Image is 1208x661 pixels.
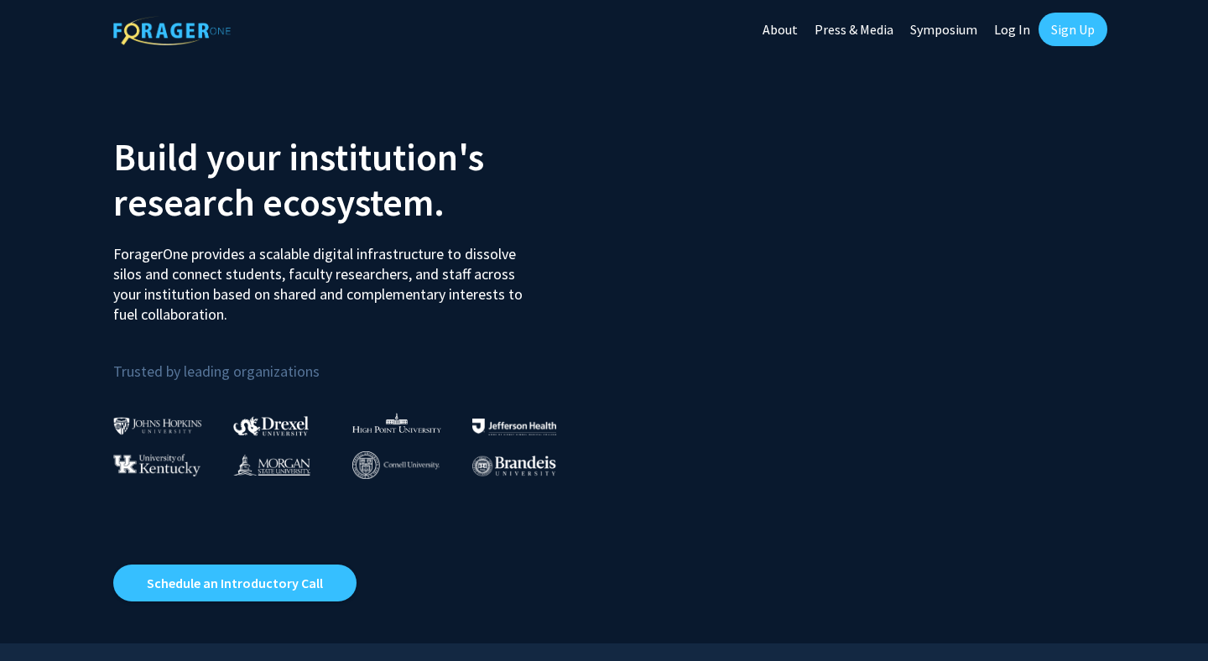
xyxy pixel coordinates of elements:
[472,419,556,435] img: Thomas Jefferson University
[113,417,202,435] img: Johns Hopkins University
[1039,13,1107,46] a: Sign Up
[113,338,591,384] p: Trusted by leading organizations
[233,454,310,476] img: Morgan State University
[113,134,591,225] h2: Build your institution's research ecosystem.
[472,455,556,476] img: Brandeis University
[352,413,441,433] img: High Point University
[233,416,309,435] img: Drexel University
[113,454,200,476] img: University of Kentucky
[113,16,231,45] img: ForagerOne Logo
[352,451,440,479] img: Cornell University
[113,565,357,601] a: Opens in a new tab
[113,232,534,325] p: ForagerOne provides a scalable digital infrastructure to dissolve silos and connect students, fac...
